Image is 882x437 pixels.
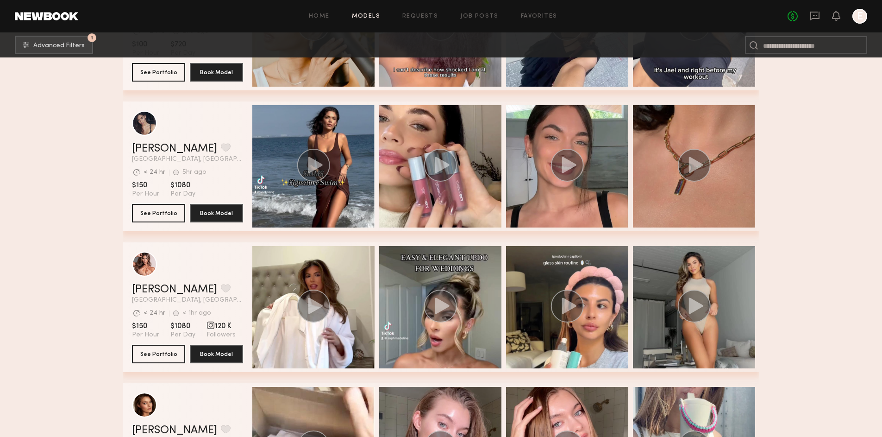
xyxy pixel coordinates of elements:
span: 120 K [206,322,236,331]
span: Followers [206,331,236,339]
a: Job Posts [460,13,499,19]
button: See Portfolio [132,63,185,82]
span: $150 [132,181,159,190]
button: Book Model [190,63,243,82]
button: 1Advanced Filters [15,36,93,54]
a: Requests [402,13,438,19]
span: $150 [132,322,159,331]
div: < 24 hr [144,169,165,176]
button: See Portfolio [132,204,185,222]
button: Book Model [190,204,243,222]
button: See Portfolio [132,345,185,363]
a: Home [309,13,330,19]
a: [PERSON_NAME] [132,284,217,295]
span: Per Day [170,190,195,198]
span: Per Hour [132,190,159,198]
span: Advanced Filters [33,43,85,49]
span: 1 [91,36,93,40]
a: Models [352,13,380,19]
a: [PERSON_NAME] [132,143,217,154]
div: 5hr ago [182,169,206,176]
div: < 1hr ago [182,310,211,317]
span: Per Day [170,331,195,339]
button: Book Model [190,345,243,363]
span: [GEOGRAPHIC_DATA], [GEOGRAPHIC_DATA] [132,297,243,304]
span: [GEOGRAPHIC_DATA], [GEOGRAPHIC_DATA] [132,156,243,163]
div: < 24 hr [144,310,165,317]
span: Per Hour [132,331,159,339]
a: Favorites [521,13,557,19]
span: $1080 [170,181,195,190]
a: [PERSON_NAME] [132,425,217,436]
a: E [852,9,867,24]
span: $1080 [170,322,195,331]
